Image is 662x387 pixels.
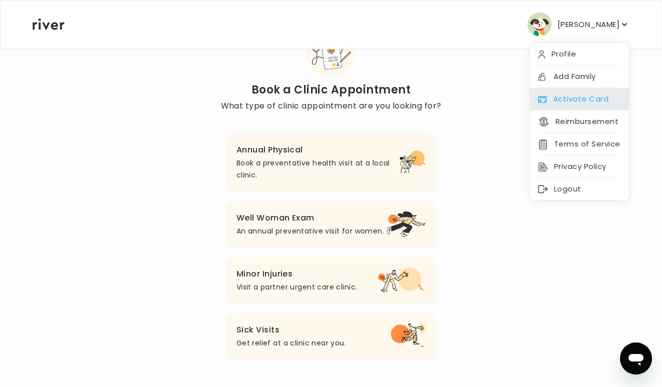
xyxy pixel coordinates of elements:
p: Visit a partner urgent care clinic. [236,281,357,293]
iframe: Button to launch messaging window [620,342,652,374]
h2: Book a Clinic Appointment [221,83,441,97]
p: [PERSON_NAME] [557,17,619,31]
button: Annual PhysicalBook a preventative health visit at a local clinic. [226,133,436,191]
button: Sick VisitsGet relief at a clinic near you. [226,313,436,359]
p: What type of clinic appointment are you looking for? [221,99,441,113]
h3: Minor Injuries [236,267,357,281]
div: Terms of Service [530,133,629,155]
h3: Sick Visits [236,323,346,337]
div: Logout [530,178,629,200]
div: Profile [530,43,629,65]
p: An annual preventative visit for women. [236,225,384,237]
button: Reimbursement [538,114,618,128]
p: Book a preventative health visit at a local clinic. [236,157,399,181]
img: Book Clinic Appointment [306,27,356,77]
img: user avatar [527,12,551,36]
button: Well Woman ExamAn annual preventative visit for women. [226,201,436,247]
p: Get relief at a clinic near you. [236,337,346,349]
h3: Well Woman Exam [236,211,384,225]
button: Minor InjuriesVisit a partner urgent care clinic. [226,257,436,303]
h3: Annual Physical [236,143,399,157]
div: Add Family [530,65,629,88]
button: user avatar[PERSON_NAME] [527,12,629,36]
div: Privacy Policy [530,155,629,178]
div: Activate Card [530,88,629,110]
